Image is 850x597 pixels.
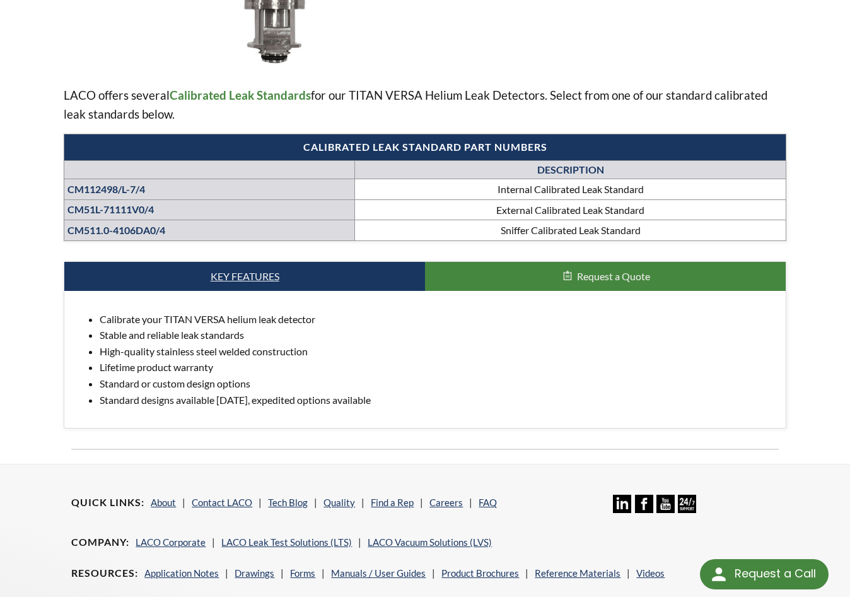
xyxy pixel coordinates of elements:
h4: Quick Links [71,496,144,509]
a: LACO Vacuum Solutions (LVS) [368,536,492,548]
a: Contact LACO [192,497,252,508]
a: Product Brochures [441,567,519,579]
a: 24/7 Support [678,504,696,515]
li: Lifetime product warranty [100,359,775,375]
li: Stable and reliable leak standards [100,327,775,343]
th: CM112498/L-7/4 [64,179,355,200]
td: Sniffer Calibrated Leak Standard [355,220,786,241]
img: 24/7 Support Icon [678,495,696,513]
a: LACO Leak Test Solutions (LTS) [221,536,352,548]
button: Request a Quote [425,262,786,291]
img: round button [709,564,729,584]
h4: Calibrated Leak Standard Part Numbers [71,141,779,154]
a: Careers [429,497,463,508]
span: Calibrated Leak Standards [170,88,311,102]
td: Internal Calibrated Leak Standard [355,179,786,200]
h4: Company [71,536,129,549]
li: High-quality stainless steel welded construction [100,343,775,360]
div: Request a Call [735,559,816,588]
a: About [151,497,176,508]
th: CM511.0-4106DA0/4 [64,220,355,241]
h4: Resources [71,567,138,580]
a: Key Features [64,262,425,291]
a: Forms [290,567,315,579]
a: FAQ [479,497,497,508]
a: Tech Blog [268,497,308,508]
th: DESCRIPTION [355,160,786,179]
a: Application Notes [144,567,219,579]
a: Videos [636,567,665,579]
a: Reference Materials [535,567,620,579]
li: Standard or custom design options [100,375,775,392]
a: Manuals / User Guides [331,567,426,579]
a: LACO Corporate [136,536,206,548]
li: Standard designs available [DATE], expedited options available [100,392,775,408]
div: Request a Call [700,559,829,589]
th: CM51L-71111V0/4 [64,199,355,220]
a: Drawings [235,567,274,579]
p: LACO offers several for our TITAN VERSA Helium Leak Detectors. Select from one of our standard ca... [64,86,786,124]
a: Quality [323,497,355,508]
li: Calibrate your TITAN VERSA helium leak detector [100,311,775,328]
a: Find a Rep [371,497,414,508]
td: External Calibrated Leak Standard [355,199,786,220]
span: Request a Quote [577,270,650,282]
